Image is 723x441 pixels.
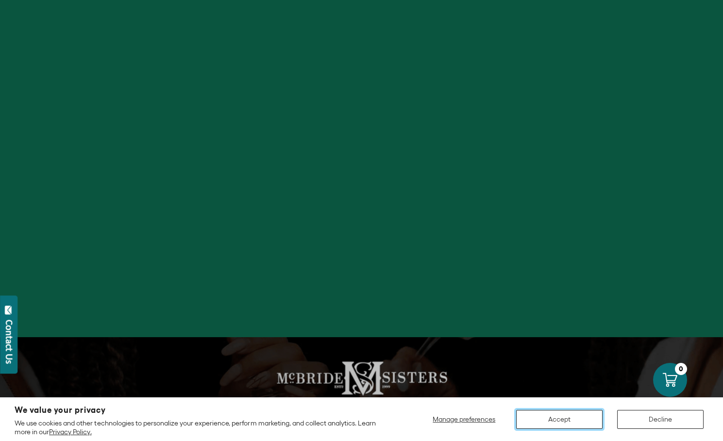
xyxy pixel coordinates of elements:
[15,406,392,414] h2: We value your privacy
[516,410,603,429] button: Accept
[617,410,704,429] button: Decline
[49,428,91,436] a: Privacy Policy.
[433,415,495,423] span: Manage preferences
[4,320,14,364] div: Contact Us
[427,410,502,429] button: Manage preferences
[675,363,687,375] div: 0
[15,419,392,436] p: We use cookies and other technologies to personalize your experience, perform marketing, and coll...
